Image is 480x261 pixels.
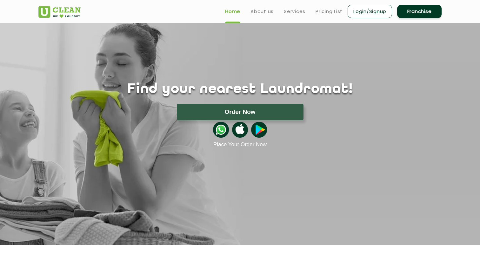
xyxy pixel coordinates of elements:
[225,8,240,15] a: Home
[348,5,392,18] a: Login/Signup
[397,5,442,18] a: Franchise
[250,8,274,15] a: About us
[232,122,248,138] img: apple-icon.png
[316,8,343,15] a: Pricing List
[251,122,267,138] img: playstoreicon.png
[34,82,446,97] h1: Find your nearest Laundromat!
[213,141,267,148] a: Place Your Order Now
[38,6,81,18] img: UClean Laundry and Dry Cleaning
[177,104,303,120] button: Order Now
[284,8,305,15] a: Services
[213,122,229,138] img: whatsappicon.png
